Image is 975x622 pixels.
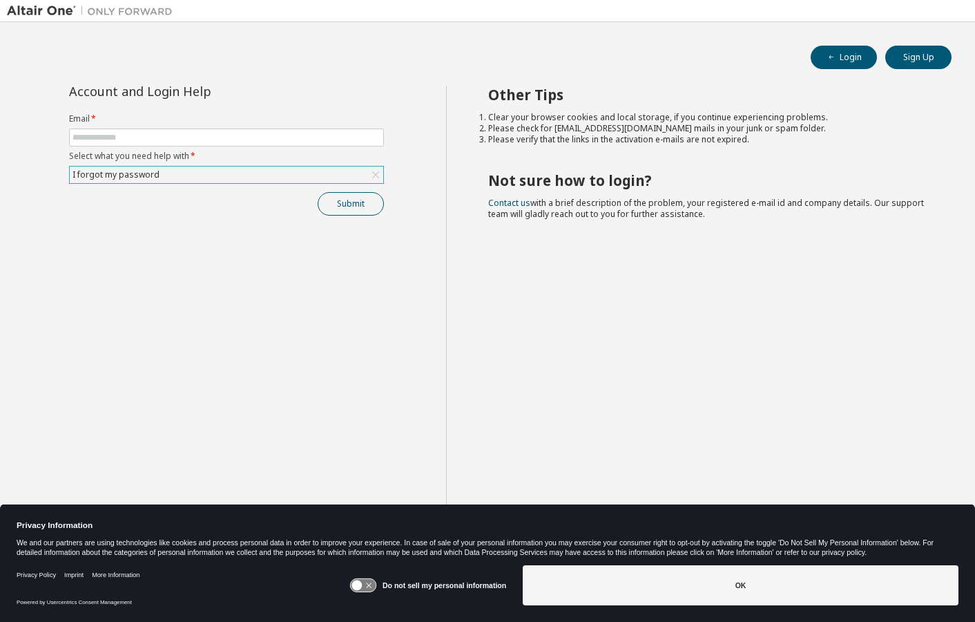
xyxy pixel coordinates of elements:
[7,4,180,18] img: Altair One
[488,134,927,145] li: Please verify that the links in the activation e-mails are not expired.
[488,197,530,209] a: Contact us
[885,46,952,69] button: Sign Up
[488,171,927,189] h2: Not sure how to login?
[488,197,924,220] span: with a brief description of the problem, your registered e-mail id and company details. Our suppo...
[70,167,383,183] div: I forgot my password
[70,167,162,182] div: I forgot my password
[69,151,384,162] label: Select what you need help with
[488,86,927,104] h2: Other Tips
[488,123,927,134] li: Please check for [EMAIL_ADDRESS][DOMAIN_NAME] mails in your junk or spam folder.
[69,113,384,124] label: Email
[318,192,384,216] button: Submit
[811,46,877,69] button: Login
[69,86,321,97] div: Account and Login Help
[488,112,927,123] li: Clear your browser cookies and local storage, if you continue experiencing problems.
